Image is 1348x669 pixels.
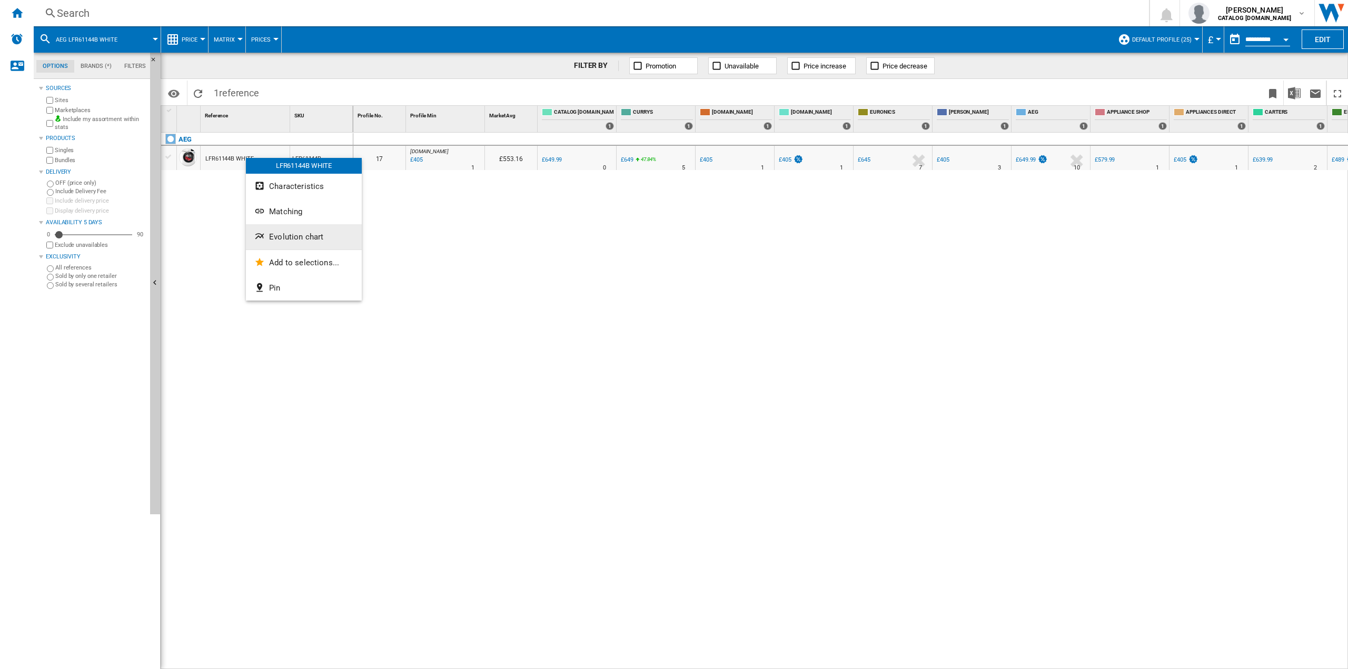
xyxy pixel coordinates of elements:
span: Matching [269,207,302,216]
span: Pin [269,283,280,293]
button: Characteristics [246,174,362,199]
span: Add to selections... [269,258,339,267]
button: Pin... [246,275,362,301]
button: Add to selections... [246,250,362,275]
span: Evolution chart [269,232,323,242]
div: LFR61144B WHITE [246,158,362,174]
span: Characteristics [269,182,324,191]
button: Matching [246,199,362,224]
button: Evolution chart [246,224,362,249]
